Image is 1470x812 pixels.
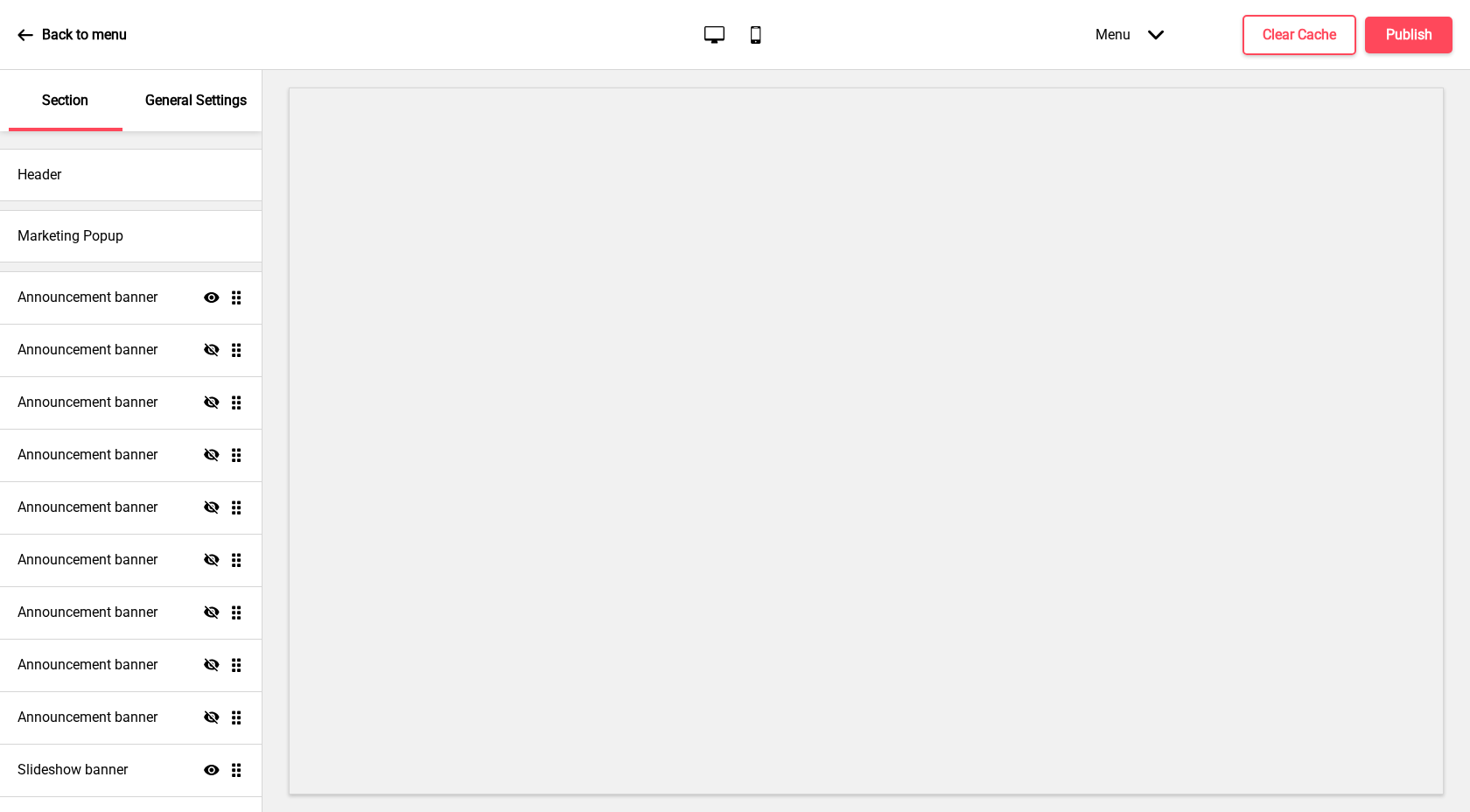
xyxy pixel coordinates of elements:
p: General Settings [145,91,247,110]
h4: Announcement banner [17,655,157,675]
p: Section [42,91,88,110]
h4: Slideshow banner [17,760,128,780]
div: Menu [1078,9,1181,60]
h4: Publish [1386,25,1432,45]
h4: Header [17,165,61,185]
button: Publish [1365,17,1452,53]
button: Clear Cache [1242,15,1356,55]
p: Back to menu [42,25,127,45]
h4: Clear Cache [1263,25,1336,45]
h4: Announcement banner [17,603,157,622]
h4: Announcement banner [17,288,157,307]
h4: Announcement banner [17,708,157,727]
a: Back to menu [17,11,127,59]
h4: Announcement banner [17,550,157,570]
h4: Marketing Popup [17,227,123,246]
h4: Announcement banner [17,445,157,465]
h4: Announcement banner [17,393,157,412]
h4: Announcement banner [17,340,157,360]
h4: Announcement banner [17,498,157,517]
